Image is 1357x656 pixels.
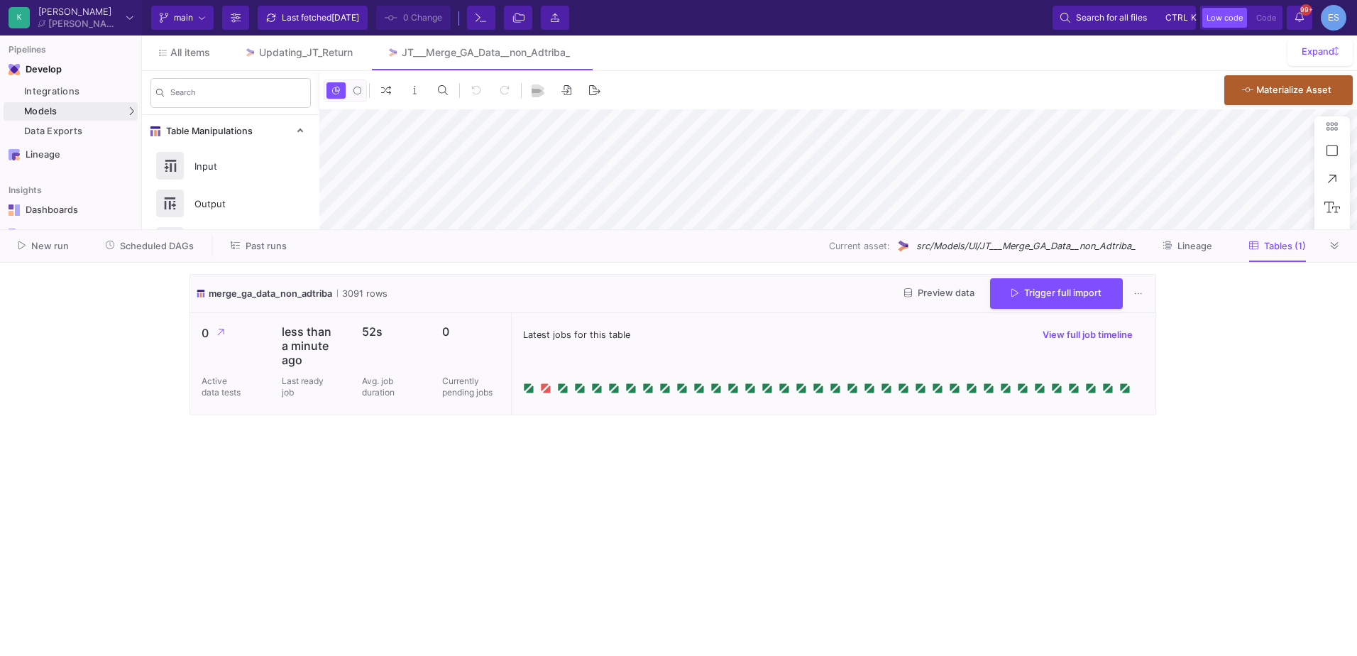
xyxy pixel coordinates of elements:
div: JT___Merge_GA_Data__non_Adtriba_ [402,47,570,58]
div: Last fetched [282,7,359,28]
span: Code [1256,13,1276,23]
span: Scheduled DAGs [120,241,194,251]
a: Navigation iconLineage [4,143,138,166]
button: Output [142,185,319,222]
div: Widgets [26,229,118,240]
span: Latest jobs for this table [523,327,630,341]
button: Past runs [214,235,304,257]
div: Table Manipulations [142,147,319,378]
p: 0 [202,324,259,341]
img: Navigation icon [9,204,20,216]
div: K [9,7,30,28]
div: Updating_JT_Return [259,47,353,58]
p: 52s [362,324,419,338]
span: Current asset: [829,239,890,253]
span: View full job timeline [1043,329,1133,339]
span: ctrl [1165,9,1188,26]
span: 3091 rows [337,286,388,300]
div: Integrations [24,86,134,97]
div: [PERSON_NAME] [38,7,121,16]
mat-expansion-panel-header: Table Manipulations [142,115,319,147]
button: Search for all filesctrlk [1053,6,1196,30]
span: Models [24,106,57,117]
a: Navigation iconDashboards [4,199,138,222]
div: Data Exports [24,126,134,137]
span: 99+ [1300,4,1312,16]
p: less than a minute ago [282,324,339,366]
span: merge_ga_data_non_adtriba [209,286,332,300]
span: main [174,7,193,28]
button: Tables (1) [1232,235,1323,257]
mat-expansion-panel-header: Navigation iconDevelop [4,58,138,81]
span: Table Manipulations [160,126,253,137]
span: All items [170,47,210,58]
button: Preview data [893,283,986,305]
button: Low code [1202,8,1247,28]
div: Lineage [26,149,118,160]
button: Scheduled DAGs [89,235,211,257]
p: Last ready job [282,375,324,398]
img: Navigation icon [9,64,20,75]
input: Search [170,90,305,100]
div: Output [186,193,284,214]
p: Active data tests [202,375,244,398]
img: Tab icon [387,47,399,59]
span: Materialize Asset [1256,84,1331,95]
span: src/Models/UI/JT___Merge_GA_Data__non_Adtriba_ [916,239,1136,253]
p: Avg. job duration [362,375,405,398]
div: Dashboards [26,204,118,216]
span: Low code [1207,13,1243,23]
span: Trigger full import [1011,288,1101,298]
img: icon [196,286,206,300]
span: New run [31,241,69,251]
div: [PERSON_NAME] [48,19,121,28]
div: ES [1321,5,1346,31]
a: Data Exports [4,122,138,141]
p: 0 [442,324,500,338]
button: ctrlk [1161,9,1188,26]
button: View full job timeline [1031,324,1144,345]
button: Trigger full import [990,278,1123,309]
a: Integrations [4,82,138,101]
p: Currently pending jobs [442,375,500,398]
span: Tables (1) [1264,241,1306,251]
span: Past runs [246,241,287,251]
button: ES [1317,5,1346,31]
button: New run [1,235,86,257]
img: Navigation icon [9,149,20,160]
span: Search for all files [1076,7,1147,28]
img: Tab icon [244,47,256,59]
span: [DATE] [331,12,359,23]
button: Input [142,147,319,185]
img: Navigation icon [9,229,20,240]
span: Lineage [1177,241,1212,251]
button: Code [1252,8,1280,28]
button: Lineage [1146,235,1229,257]
button: Last fetched[DATE] [258,6,368,30]
div: Develop [26,64,47,75]
span: k [1191,9,1197,26]
button: 99+ [1287,6,1312,30]
button: main [151,6,214,30]
a: Navigation iconWidgets [4,223,138,246]
div: Input [186,155,284,177]
span: Preview data [904,288,974,298]
button: Materialize Asset [1224,75,1353,105]
img: UI Model [896,239,911,253]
